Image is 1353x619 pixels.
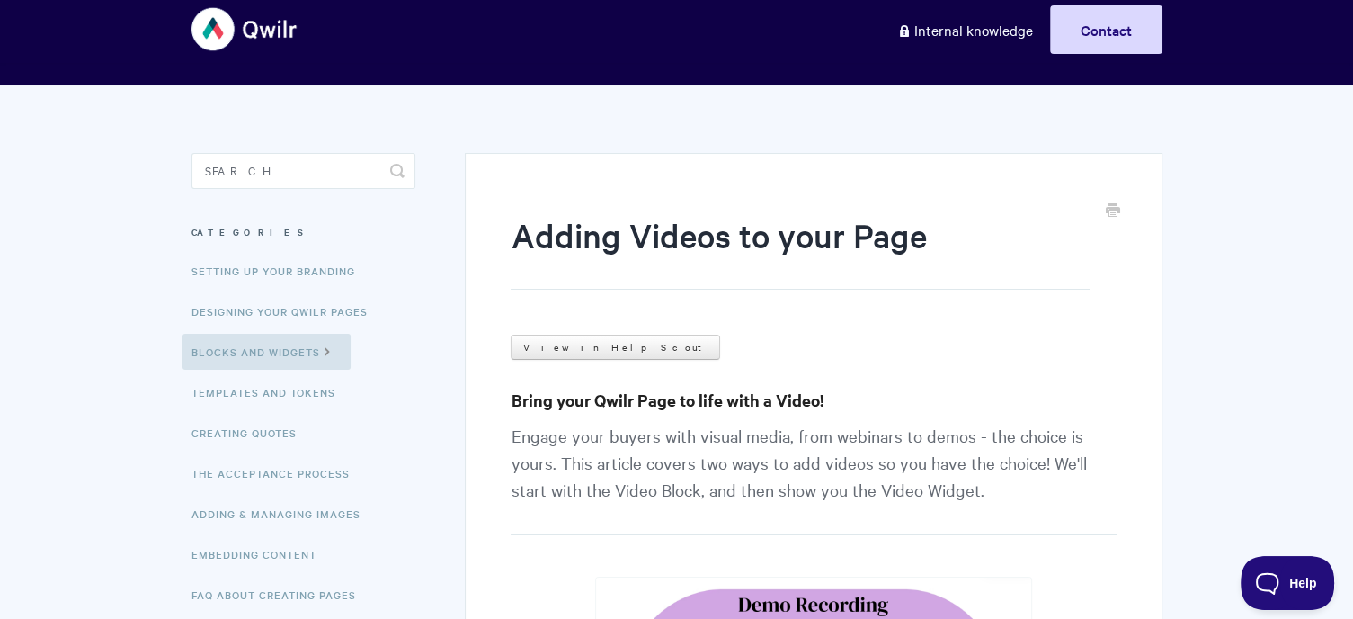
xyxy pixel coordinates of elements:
a: Templates and Tokens [191,374,349,410]
a: Blocks and Widgets [182,334,351,370]
a: Adding & Managing Images [191,496,374,532]
a: Contact [1050,5,1162,54]
iframe: Toggle Customer Support [1241,556,1335,610]
p: Engage your buyers with visual media, from webinars to demos - the choice is yours. This article ... [511,422,1116,535]
h3: Bring your Qwilr Page to life with a Video! [511,388,1116,413]
input: Search [191,153,415,189]
a: FAQ About Creating Pages [191,577,369,613]
a: Embedding Content [191,536,330,572]
h3: Categories [191,216,415,248]
a: Designing Your Qwilr Pages [191,293,381,329]
a: Creating Quotes [191,415,310,451]
a: Setting up your Branding [191,253,369,289]
a: The Acceptance Process [191,455,363,491]
a: Print this Article [1106,202,1120,221]
h1: Adding Videos to your Page [511,212,1089,290]
a: View in Help Scout [511,335,720,360]
a: Internal knowledge [884,5,1046,54]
